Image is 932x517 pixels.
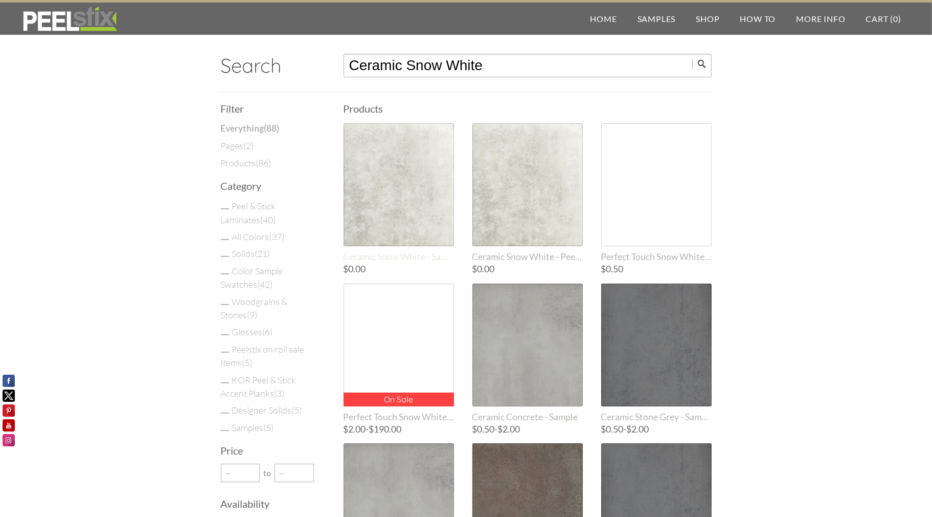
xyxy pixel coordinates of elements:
[221,200,276,225] a: Peel & Stick Laminates
[472,123,583,262] a: Ceramic Snow White - Peel and Stick
[472,251,583,262] span: Ceramic Snow White - Peel and Stick
[245,357,250,368] span: 5
[272,231,282,242] span: 37
[893,14,898,24] span: 0
[266,422,271,433] span: 5
[344,123,454,262] a: Ceramic Snow White - Sample
[260,278,270,290] span: 42
[232,404,302,416] a: Designer Solids
[344,393,454,406] p: On Sale
[344,425,454,434] span: -
[260,469,275,477] span: to
[221,256,229,257] input: Solids(21)
[344,264,366,274] span: $0.00
[856,3,912,35] a: Cart (0)
[580,3,627,35] a: Home
[221,208,229,209] input: Peel & Stick Laminates(40)
[601,284,712,422] a: Ceramic Stone Grey - Sample
[221,334,229,335] input: Glosses(6)
[344,103,712,114] h3: Products
[344,251,454,262] span: Ceramic Snow White - Sample
[265,326,270,337] span: 6
[242,357,253,368] span: ( )
[247,309,258,320] span: ( )
[263,214,274,225] span: 40
[221,103,319,114] h3: Filter
[232,326,273,337] a: Glosses
[344,424,366,435] span: $2.00
[221,445,319,456] h3: Price
[221,352,229,353] input: Peelstix on roll sale Items(5)
[601,424,624,435] span: $0.50
[627,424,649,435] span: $2.00
[275,464,314,482] input: --
[601,425,712,434] span: -
[221,343,305,368] a: Peelstix on roll sale Items
[258,278,273,290] span: ( )
[369,424,402,435] span: $190.00
[232,248,270,259] a: Solids
[256,157,271,168] span: ( )
[627,3,686,35] a: Samples
[294,404,300,416] span: 5
[601,412,712,422] span: Ceramic Stone Grey - Sample
[601,123,712,262] a: Perfect Touch Snow White - Sample
[221,181,319,191] h3: Category
[601,251,712,262] span: Perfect Touch Snow White - Sample
[221,413,229,414] input: Designer Solids(5)
[601,264,624,274] span: $0.50
[221,499,319,509] h3: Availability
[344,412,454,422] span: Perfect Touch Snow White - Peel and Stick
[472,424,495,435] span: $0.50
[255,248,270,259] span: ( )
[258,248,268,259] span: 21
[264,422,274,433] span: ( )
[498,424,520,435] span: $2.00
[344,284,454,422] a: On Sale Perfect Touch Snow White - Peel and Stick
[259,157,269,168] span: 86
[472,425,583,434] span: -
[277,387,282,399] span: 3
[686,3,730,35] a: Shop
[221,54,319,77] h2: Search
[221,374,297,399] a: KOR Peel & Stick Accent Planks
[20,6,119,32] img: REFACE SUPPLIES
[221,273,229,274] input: Color Sample Swatches(42)
[786,3,855,35] a: More Info
[221,304,229,305] input: Woodgrains & Stones(9)
[221,156,271,169] a: Products(86)
[264,123,280,134] span: ( )
[221,382,229,383] input: KOR Peel & Stick Accent Planks(3)
[221,464,260,482] input: --
[250,309,255,320] span: 9
[221,239,229,240] input: All Colors(37)
[472,412,583,422] span: Ceramic Concrete - Sample
[261,214,276,225] span: ( )
[267,123,277,134] span: 88
[269,231,285,242] span: ( )
[221,265,283,290] a: Color Sample Swatches
[232,422,274,433] a: Samples
[246,140,252,151] span: 2
[472,284,583,422] a: Ceramic Concrete - Sample
[730,3,786,35] a: How To
[221,122,280,135] a: Everything(88)
[275,387,285,399] span: ( )
[221,296,288,320] a: Woodgrains & Stones
[221,139,254,152] a: Pages(2)
[472,264,495,274] span: $0.00
[232,231,285,242] a: All Colors
[692,59,712,69] input: Submit
[263,326,273,337] span: ( )
[292,404,302,416] span: ( )
[221,430,229,431] input: Samples(5)
[244,140,254,151] span: ( )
